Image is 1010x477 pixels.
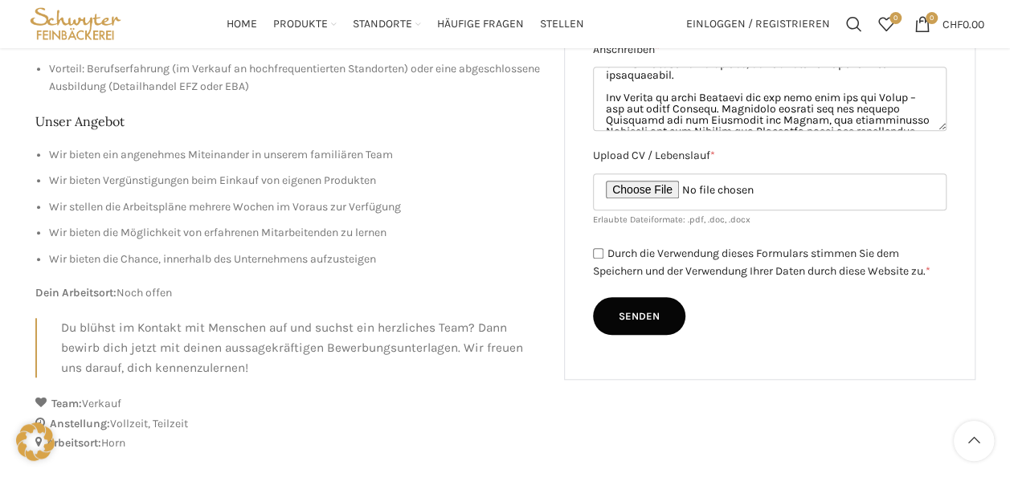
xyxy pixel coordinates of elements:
a: Produkte [273,8,337,40]
li: Wir bieten ein angenehmes Miteinander in unserem familiären Team [49,146,541,164]
a: Suchen [838,8,870,40]
label: Durch die Verwendung dieses Formulars stimmen Sie dem Speichern und der Verwendung Ihrer Daten du... [593,247,930,279]
strong: Arbeitsort: [47,436,101,450]
span: Home [227,17,257,32]
input: Senden [593,297,685,336]
span: Teilzeit [153,417,188,430]
li: Vorteil: Berufserfahrung (im Verkauf an hochfrequentierten Standorten) oder eine abgeschlossene A... [49,60,541,96]
span: 0 [926,12,938,24]
strong: Anstellung: [50,417,110,430]
span: Einloggen / Registrieren [686,18,830,30]
span: Standorte [353,17,412,32]
p: Noch offen [35,284,541,302]
span: 0 [889,12,902,24]
a: 0 CHF0.00 [906,8,992,40]
li: Wir bieten Vergünstigungen beim Einkauf von eigenen Produkten [49,172,541,190]
bdi: 0.00 [943,17,984,31]
a: Site logo [27,16,125,30]
div: Main navigation [133,8,677,40]
strong: Dein Arbeitsort: [35,286,117,300]
a: Einloggen / Registrieren [678,8,838,40]
li: Wir bieten die Möglichkeit von erfahrenen Mitarbeitenden zu lernen [49,224,541,242]
label: Anschreiben [593,41,947,59]
a: 0 [870,8,902,40]
strong: Team: [51,397,82,410]
p: Du blühst im Kontakt mit Menschen auf und suchst ein herzliches Team? Dann bewirb dich jetzt mit ... [61,318,541,377]
span: Vollzeit [110,417,153,430]
span: Häufige Fragen [437,17,524,32]
a: Standorte [353,8,421,40]
h2: Unser Angebot [35,112,541,130]
span: Produkte [273,17,328,32]
a: Stellen [540,8,584,40]
span: CHF [943,17,963,31]
div: Meine Wunschliste [870,8,902,40]
small: Erlaubte Dateiformate: .pdf, .doc, .docx [593,214,750,225]
a: Häufige Fragen [437,8,524,40]
span: Horn [101,436,125,450]
li: Wir bieten die Chance, innerhalb des Unternehmens aufzusteigen [49,251,541,268]
li: Wir stellen die Arbeitspläne mehrere Wochen im Voraus zur Verfügung [49,198,541,216]
span: Verkauf [82,397,121,410]
a: Scroll to top button [954,421,994,461]
a: Home [227,8,257,40]
label: Upload CV / Lebenslauf [593,147,947,165]
span: Stellen [540,17,584,32]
